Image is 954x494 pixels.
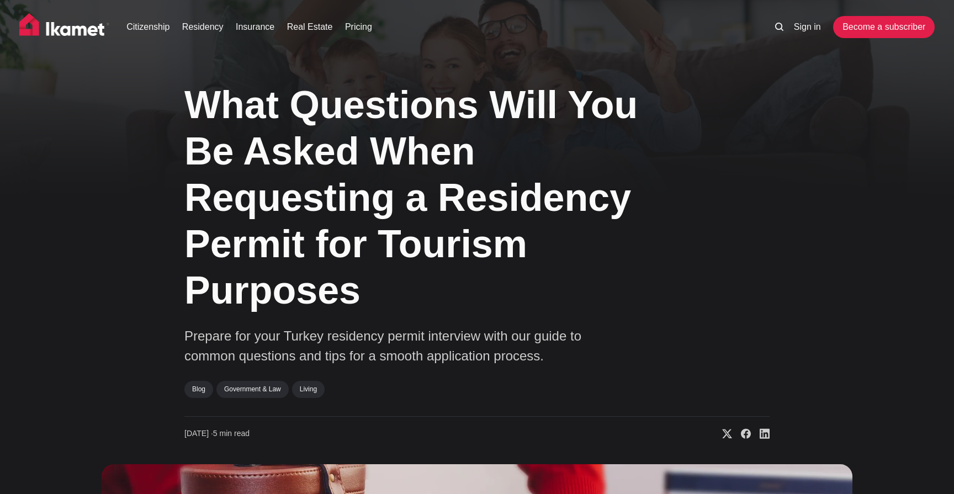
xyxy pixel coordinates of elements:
[184,381,213,397] a: Blog
[184,429,213,438] span: [DATE] ∙
[126,20,169,34] a: Citizenship
[713,428,732,439] a: Share on X
[732,428,751,439] a: Share on Facebook
[182,20,224,34] a: Residency
[19,13,110,41] img: Ikamet home
[216,381,289,397] a: Government & Law
[833,16,935,38] a: Become a subscriber
[184,82,659,314] h1: What Questions Will You Be Asked When Requesting a Residency Permit for Tourism Purposes
[794,20,821,34] a: Sign in
[287,20,333,34] a: Real Estate
[292,381,325,397] a: Living
[345,20,372,34] a: Pricing
[184,326,626,366] p: Prepare for your Turkey residency permit interview with our guide to common questions and tips fo...
[751,428,770,439] a: Share on Linkedin
[184,428,250,439] time: 5 min read
[236,20,274,34] a: Insurance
